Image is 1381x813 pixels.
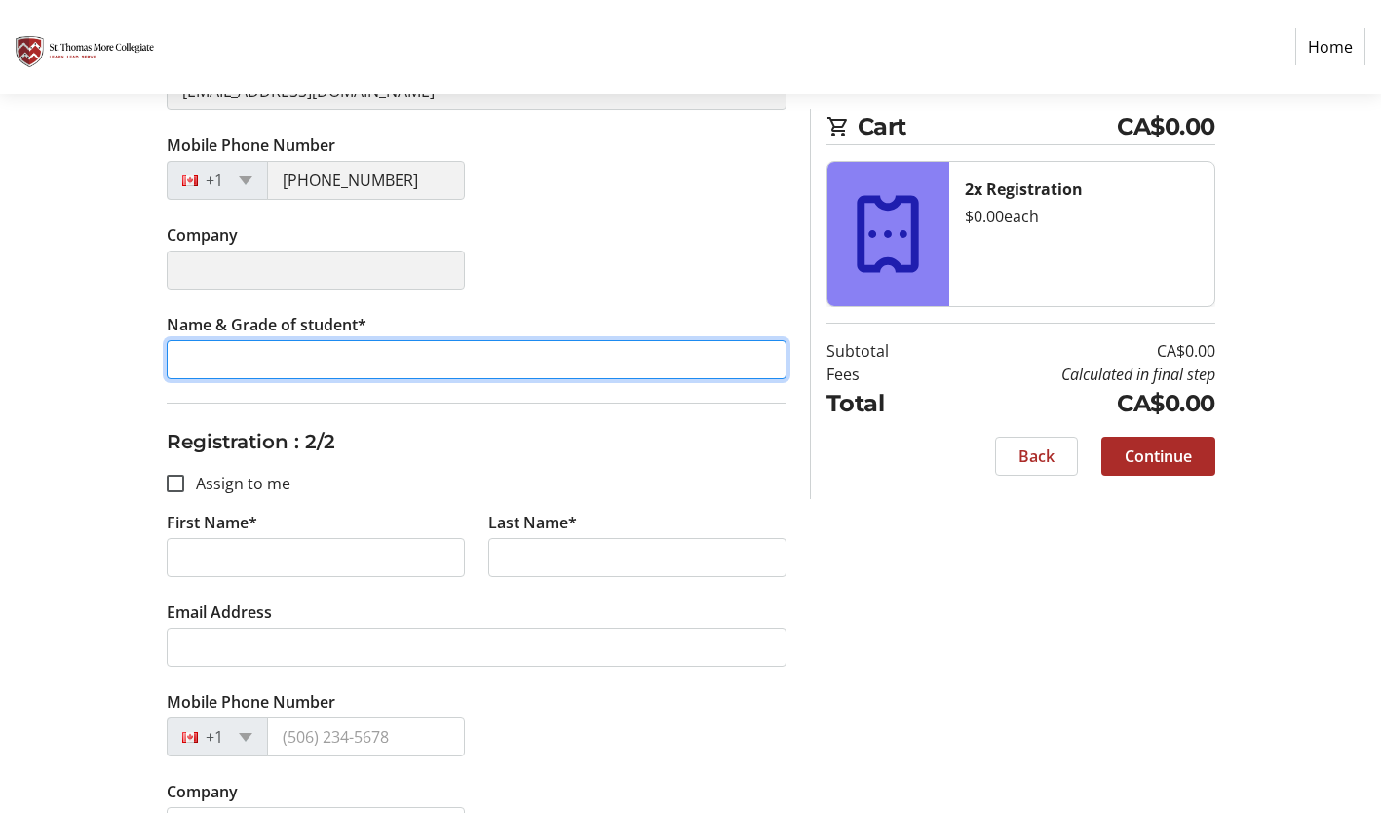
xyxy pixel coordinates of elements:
label: Mobile Phone Number [167,134,335,157]
img: St. Thomas More Collegiate #2's Logo [16,8,154,86]
label: First Name* [167,511,257,534]
span: Cart [858,109,1118,144]
span: Back [1018,445,1055,468]
div: $0.00 each [965,205,1199,228]
label: Assign to me [184,472,290,495]
td: Total [826,386,939,421]
span: Continue [1125,445,1192,468]
label: Email Address [167,600,272,624]
span: CA$0.00 [1117,109,1215,144]
button: Continue [1101,437,1215,476]
td: CA$0.00 [939,339,1215,363]
td: CA$0.00 [939,386,1215,421]
label: Company [167,780,238,803]
input: (506) 234-5678 [267,161,465,200]
button: Back [995,437,1078,476]
strong: 2x Registration [965,178,1083,200]
td: Subtotal [826,339,939,363]
td: Calculated in final step [939,363,1215,386]
label: Last Name* [488,511,577,534]
label: Name & Grade of student* [167,313,366,336]
a: Home [1295,28,1365,65]
input: (506) 234-5678 [267,717,465,756]
label: Company [167,223,238,247]
label: Mobile Phone Number [167,690,335,714]
h3: Registration : 2/2 [167,427,786,456]
td: Fees [826,363,939,386]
